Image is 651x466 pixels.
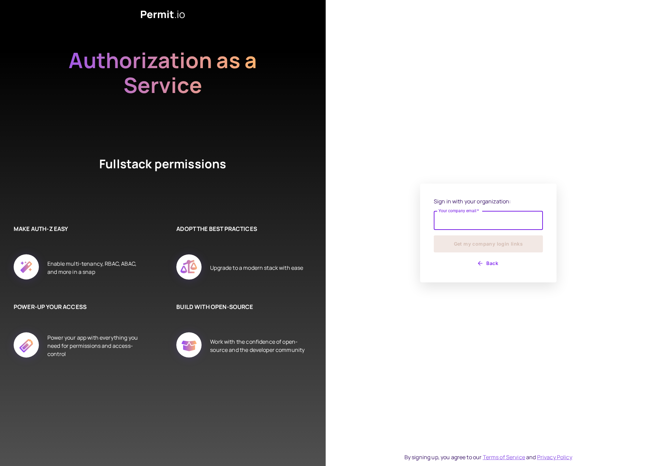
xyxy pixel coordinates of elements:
div: By signing up, you agree to our and [404,453,572,461]
h4: Fullstack permissions [74,156,251,197]
div: Enable multi-tenancy, RBAC, ABAC, and more in a snap [47,247,142,289]
div: Upgrade to a modern stack with ease [210,247,303,289]
p: Sign in with your organization: [434,197,543,205]
h6: MAKE AUTH-Z EASY [14,224,142,233]
a: Privacy Policy [537,453,572,461]
button: Back [434,258,543,269]
h6: BUILD WITH OPEN-SOURCE [176,302,305,311]
button: Get my company login links [434,235,543,252]
label: Your company email [439,208,479,214]
h6: POWER-UP YOUR ACCESS [14,302,142,311]
a: Terms of Service [483,453,525,461]
div: Power your app with everything you need for permissions and access-control [47,325,142,367]
div: Work with the confidence of open-source and the developer community [210,325,305,367]
h6: ADOPT THE BEST PRACTICES [176,224,305,233]
h2: Authorization as a Service [47,48,279,122]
